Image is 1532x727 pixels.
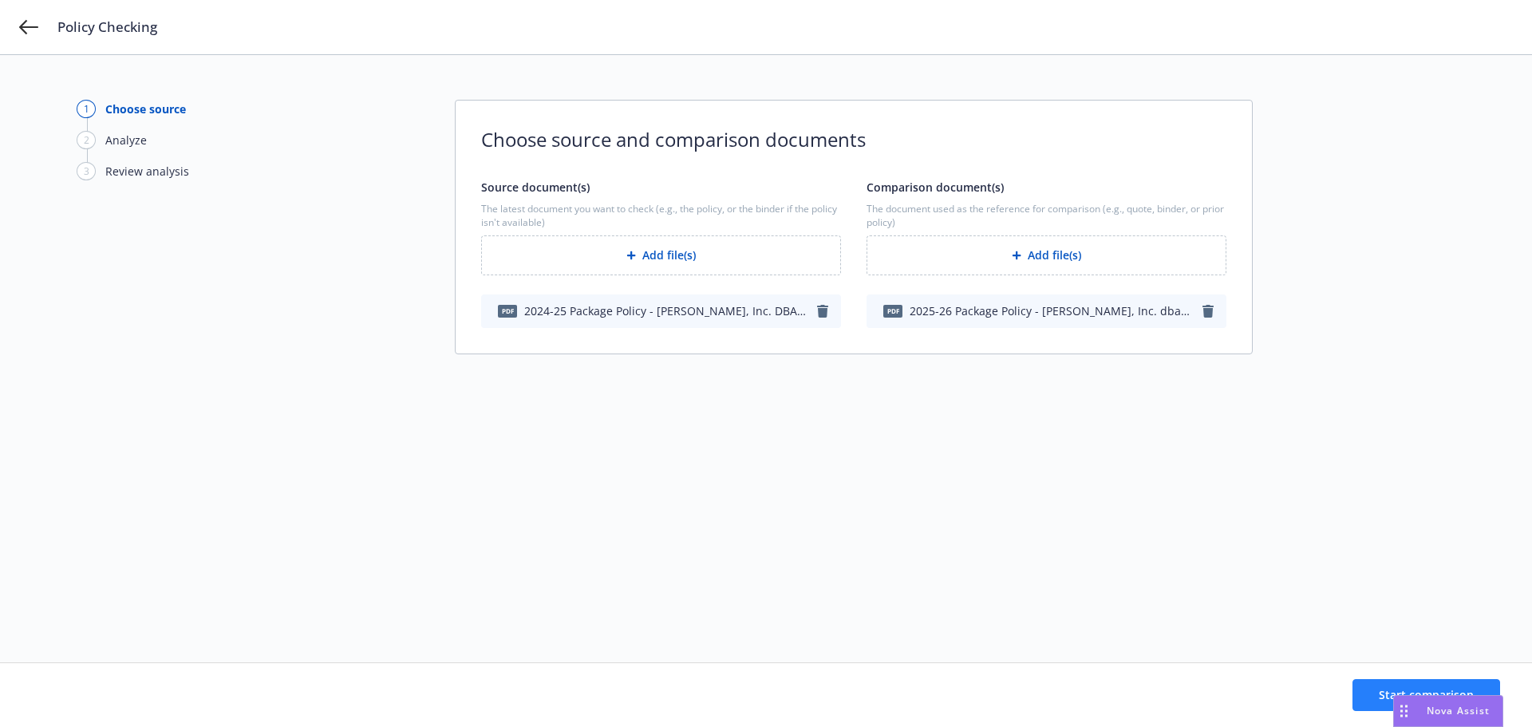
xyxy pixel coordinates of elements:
span: Policy Checking [57,18,157,37]
button: Nova Assist [1393,695,1503,727]
div: Choose source [105,101,186,117]
span: Nova Assist [1427,704,1490,717]
button: Start comparison [1352,679,1500,711]
div: 1 [77,100,96,118]
div: Review analysis [105,163,189,180]
span: Comparison document(s) [867,180,1004,195]
span: Choose source and comparison documents [481,126,1226,153]
span: The latest document you want to check (e.g., the policy, or the binder if the policy isn't availa... [481,202,841,229]
button: Add file(s) [867,235,1226,275]
span: pdf [498,305,517,317]
span: Start comparison [1379,687,1474,702]
span: pdf [883,305,902,317]
div: 3 [77,162,96,180]
div: Analyze [105,132,147,148]
span: The document used as the reference for comparison (e.g., quote, binder, or prior policy) [867,202,1226,229]
span: 2025-26 Package Policy - [PERSON_NAME], Inc. dba Zenoti.pdf [910,302,1200,319]
div: 2 [77,131,96,149]
span: 2024-25 Package Policy - [PERSON_NAME], Inc. DBA Zenoti.pdf [524,302,815,319]
span: Source document(s) [481,180,590,195]
button: Add file(s) [481,235,841,275]
div: Drag to move [1394,696,1414,726]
